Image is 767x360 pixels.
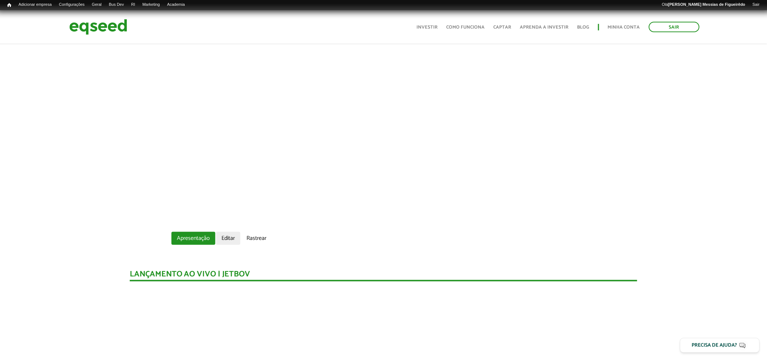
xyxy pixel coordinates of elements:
a: RI [128,2,139,8]
a: Editar [216,232,240,245]
a: Configurações [55,2,88,8]
a: Aprenda a investir [520,25,569,30]
a: Minha conta [608,25,640,30]
a: Adicionar empresa [15,2,55,8]
a: Captar [494,25,511,30]
div: Lançamento ao vivo | JetBov [130,270,638,281]
a: Início [4,2,15,9]
a: Academia [163,2,188,8]
a: Sair [649,22,700,32]
a: Apresentação [171,232,215,245]
a: Marketing [139,2,163,8]
a: Bus Dev [105,2,128,8]
a: Sair [749,2,763,8]
a: Investir [417,25,438,30]
a: Como funciona [447,25,485,30]
a: Geral [88,2,105,8]
a: Olá[PERSON_NAME] Messias de Figueirêdo [658,2,749,8]
img: EqSeed [69,17,127,37]
strong: [PERSON_NAME] Messias de Figueirêdo [668,2,745,7]
a: Blog [577,25,589,30]
a: Rastrear [241,232,272,245]
span: Início [7,3,11,8]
